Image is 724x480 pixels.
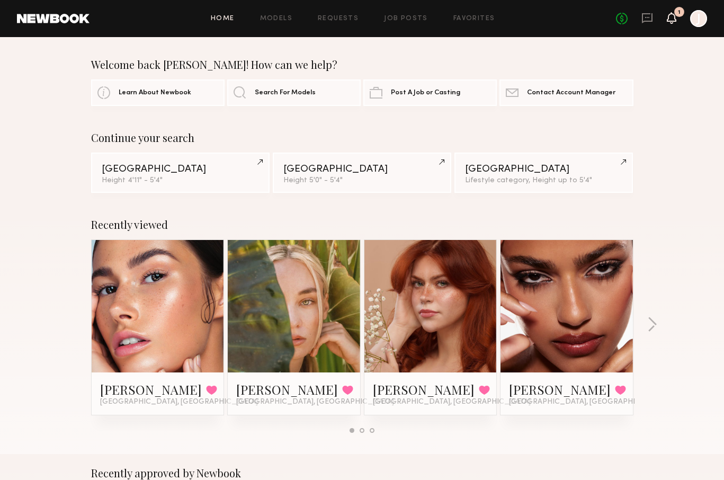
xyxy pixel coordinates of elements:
div: Continue your search [91,131,633,144]
div: [GEOGRAPHIC_DATA] [465,164,622,174]
a: [PERSON_NAME] [236,381,338,398]
a: [GEOGRAPHIC_DATA]Height 5'0" - 5'4" [273,153,451,193]
a: [GEOGRAPHIC_DATA]Height 4'11" - 5'4" [91,153,270,193]
a: Models [260,15,292,22]
a: [PERSON_NAME] [100,381,202,398]
a: J [690,10,707,27]
span: [GEOGRAPHIC_DATA], [GEOGRAPHIC_DATA] [373,398,531,406]
div: Recently approved by Newbook [91,467,633,479]
span: Contact Account Manager [527,90,615,96]
a: Favorites [453,15,495,22]
a: Requests [318,15,359,22]
div: [GEOGRAPHIC_DATA] [283,164,441,174]
span: Learn About Newbook [119,90,191,96]
div: 1 [678,10,681,15]
span: Search For Models [255,90,316,96]
span: Post A Job or Casting [391,90,460,96]
div: Recently viewed [91,218,633,231]
a: [PERSON_NAME] [509,381,611,398]
a: Contact Account Manager [499,79,633,106]
a: Post A Job or Casting [363,79,497,106]
a: Home [211,15,235,22]
div: Lifestyle category, Height up to 5'4" [465,177,622,184]
div: Height 5'0" - 5'4" [283,177,441,184]
a: [PERSON_NAME] [373,381,475,398]
span: [GEOGRAPHIC_DATA], [GEOGRAPHIC_DATA] [509,398,667,406]
a: Search For Models [227,79,361,106]
div: Welcome back [PERSON_NAME]! How can we help? [91,58,633,71]
span: [GEOGRAPHIC_DATA], [GEOGRAPHIC_DATA] [236,398,394,406]
a: Job Posts [384,15,428,22]
a: Learn About Newbook [91,79,225,106]
span: [GEOGRAPHIC_DATA], [GEOGRAPHIC_DATA] [100,398,258,406]
div: [GEOGRAPHIC_DATA] [102,164,259,174]
div: Height 4'11" - 5'4" [102,177,259,184]
a: [GEOGRAPHIC_DATA]Lifestyle category, Height up to 5'4" [454,153,633,193]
